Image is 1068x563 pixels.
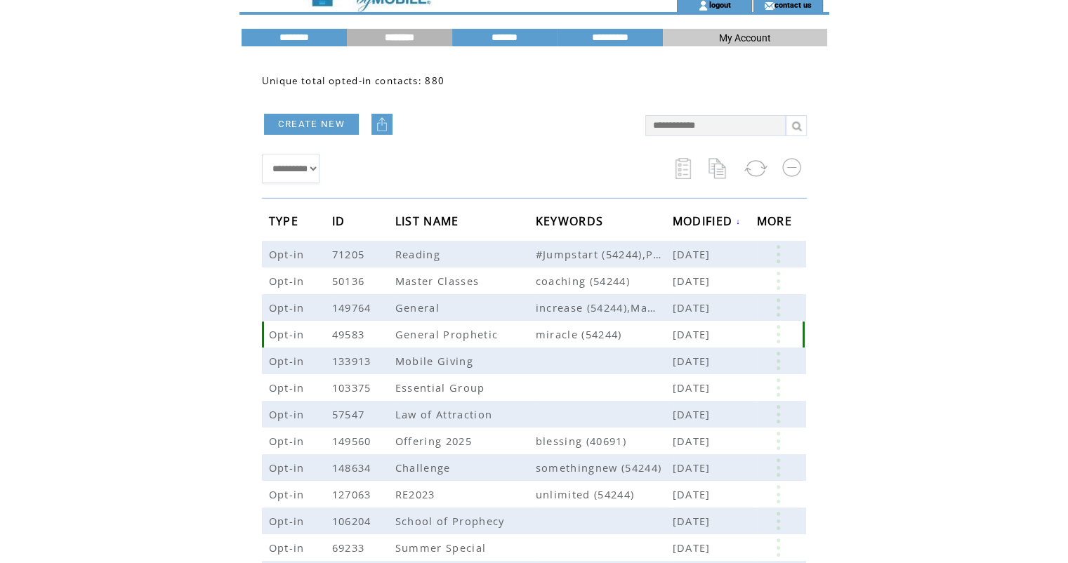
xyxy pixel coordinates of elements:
span: ID [332,210,349,236]
span: 106204 [332,514,375,528]
span: General Prophetic [395,327,502,341]
span: [DATE] [673,541,714,555]
span: 69233 [332,541,369,555]
span: Opt-in [269,541,308,555]
span: Opt-in [269,514,308,528]
span: School of Prophecy [395,514,508,528]
span: Opt-in [269,487,308,501]
span: Opt-in [269,407,308,421]
span: [DATE] [673,247,714,261]
span: unlimited (54244) [536,487,673,501]
span: [DATE] [673,274,714,288]
span: blessing (40691) [536,434,673,448]
span: [DATE] [673,407,714,421]
a: MODIFIED↓ [673,217,741,225]
span: Master Classes [395,274,483,288]
span: Essential Group [395,380,489,395]
span: Reading [395,247,444,261]
span: KEYWORDS [536,210,607,236]
span: Opt-in [269,274,308,288]
span: 57547 [332,407,369,421]
span: coaching (54244) [536,274,673,288]
span: [DATE] [673,300,714,314]
span: #Jumpstart (54244),Prophecy (54244),reading (54244),session (54244),talk (54244) [536,247,673,261]
span: Opt-in [269,327,308,341]
span: [DATE] [673,380,714,395]
a: TYPE [269,216,302,225]
a: LIST NAME [395,216,463,225]
img: upload.png [375,117,389,131]
span: General [395,300,443,314]
span: Law of Attraction [395,407,496,421]
span: 127063 [332,487,375,501]
span: 149560 [332,434,375,448]
span: 149764 [332,300,375,314]
span: [DATE] [673,434,714,448]
span: 133913 [332,354,375,368]
span: Offering 2025 [395,434,475,448]
span: increase (54244),Manifest (54244),protection (54244),focus (54244) [536,300,673,314]
span: MORE [757,210,796,236]
span: [DATE] [673,514,714,528]
span: Opt-in [269,380,308,395]
span: Mobile Giving [395,354,477,368]
span: My Account [719,32,771,44]
span: Opt-in [269,434,308,448]
span: Opt-in [269,461,308,475]
span: 103375 [332,380,375,395]
span: [DATE] [673,354,714,368]
span: miracle (54244) [536,327,673,341]
span: 148634 [332,461,375,475]
span: [DATE] [673,487,714,501]
span: MODIFIED [673,210,737,236]
span: [DATE] [673,327,714,341]
span: [DATE] [673,461,714,475]
span: Opt-in [269,300,308,314]
span: RE2023 [395,487,439,501]
a: ID [332,216,349,225]
span: 71205 [332,247,369,261]
span: LIST NAME [395,210,463,236]
span: Summer Special [395,541,490,555]
span: TYPE [269,210,302,236]
a: KEYWORDS [536,216,607,225]
span: Opt-in [269,247,308,261]
span: Unique total opted-in contacts: 880 [262,74,445,87]
span: 49583 [332,327,369,341]
span: 50136 [332,274,369,288]
span: somethingnew (54244) [536,461,673,475]
a: CREATE NEW [264,114,359,135]
span: Challenge [395,461,454,475]
span: Opt-in [269,354,308,368]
